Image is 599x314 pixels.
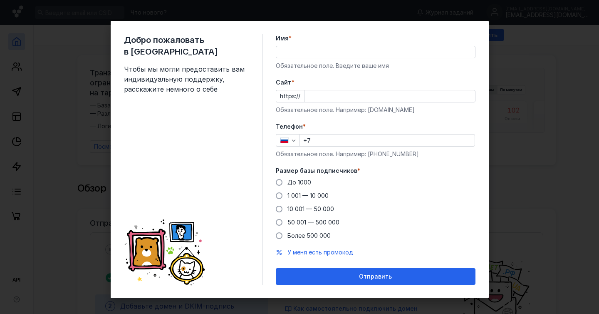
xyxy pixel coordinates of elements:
[124,34,249,57] span: Добро пожаловать в [GEOGRAPHIC_DATA]
[287,248,353,257] button: У меня есть промокод
[287,179,311,186] span: До 1000
[276,122,303,131] span: Телефон
[287,219,339,226] span: 50 001 — 500 000
[276,78,292,87] span: Cайт
[276,167,357,175] span: Размер базы подписчиков
[124,64,249,94] span: Чтобы мы могли предоставить вам индивидуальную поддержку, расскажите немного о себе
[287,205,334,212] span: 10 001 — 50 000
[287,232,331,239] span: Более 500 000
[359,273,392,280] span: Отправить
[287,192,329,199] span: 1 001 — 10 000
[276,34,289,42] span: Имя
[276,62,475,70] div: Обязательное поле. Введите ваше имя
[276,106,475,114] div: Обязательное поле. Например: [DOMAIN_NAME]
[287,249,353,256] span: У меня есть промокод
[276,268,475,285] button: Отправить
[276,150,475,158] div: Обязательное поле. Например: [PHONE_NUMBER]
